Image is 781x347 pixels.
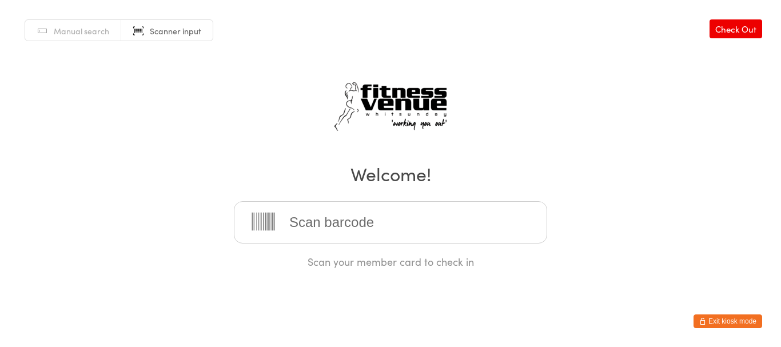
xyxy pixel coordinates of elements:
h2: Welcome! [11,161,770,186]
span: Scanner input [150,25,201,37]
div: Scan your member card to check in [234,254,547,269]
img: Fitness Venue Whitsunday [319,69,462,145]
a: Check Out [710,19,762,38]
button: Exit kiosk mode [694,314,762,328]
span: Manual search [54,25,109,37]
input: Scan barcode [234,201,547,244]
